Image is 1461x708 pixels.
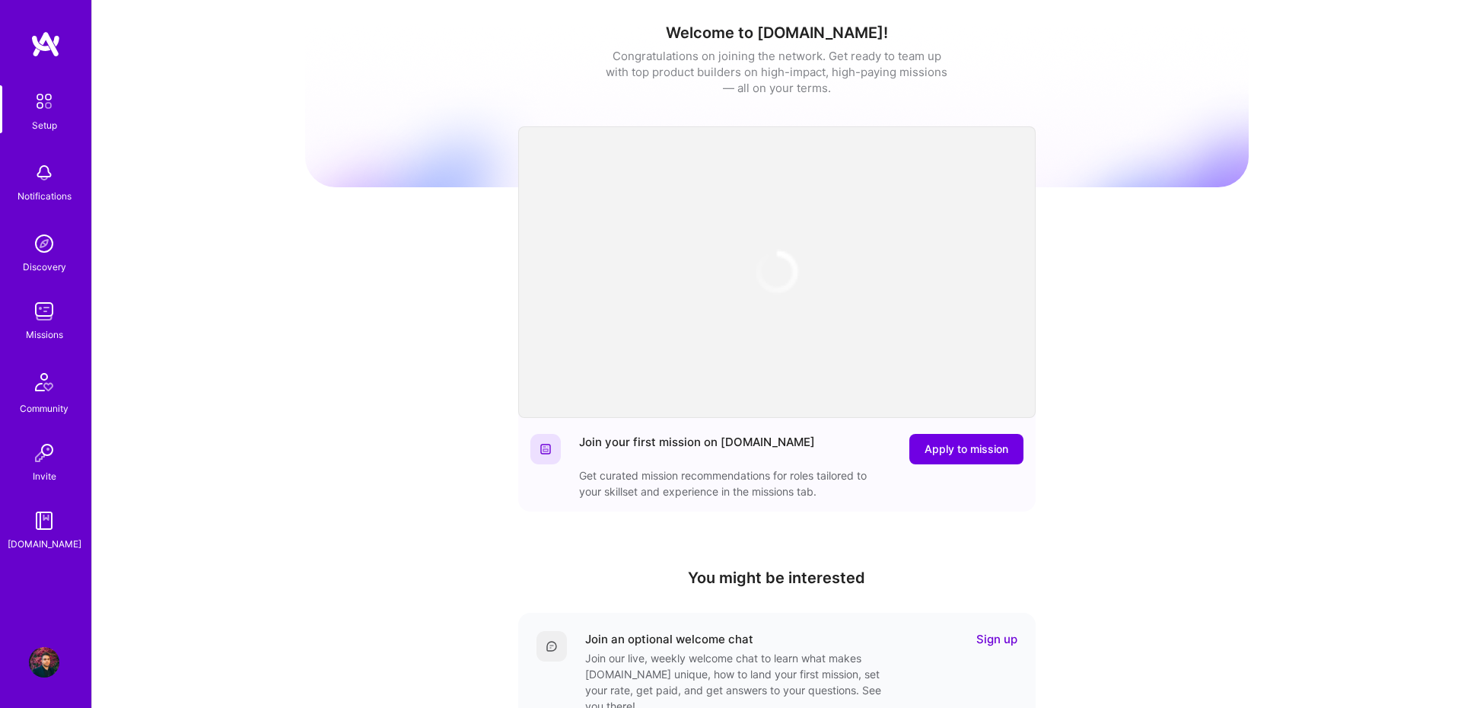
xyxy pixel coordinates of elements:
div: Community [20,400,68,416]
div: Notifications [18,188,72,204]
h1: Welcome to [DOMAIN_NAME]! [305,24,1249,42]
img: Community [26,364,62,400]
div: [DOMAIN_NAME] [8,536,81,552]
div: Get curated mission recommendations for roles tailored to your skillset and experience in the mis... [579,467,883,499]
a: User Avatar [25,647,63,678]
img: discovery [29,228,59,259]
img: guide book [29,505,59,536]
img: loading [744,240,809,305]
img: setup [28,85,60,117]
div: Congratulations on joining the network. Get ready to team up with top product builders on high-im... [606,48,948,96]
div: Setup [32,117,57,133]
div: Missions [26,327,63,343]
img: logo [30,30,61,58]
img: Comment [546,640,558,652]
img: Invite [29,438,59,468]
img: teamwork [29,296,59,327]
span: Apply to mission [925,442,1008,457]
div: Join an optional welcome chat [585,631,753,647]
h4: You might be interested [518,569,1036,587]
a: Sign up [976,631,1017,647]
img: bell [29,158,59,188]
div: Discovery [23,259,66,275]
div: Invite [33,468,56,484]
iframe: video [518,126,1036,418]
img: Website [540,443,552,455]
img: User Avatar [29,647,59,678]
button: Apply to mission [909,434,1023,464]
div: Join your first mission on [DOMAIN_NAME] [579,434,815,464]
